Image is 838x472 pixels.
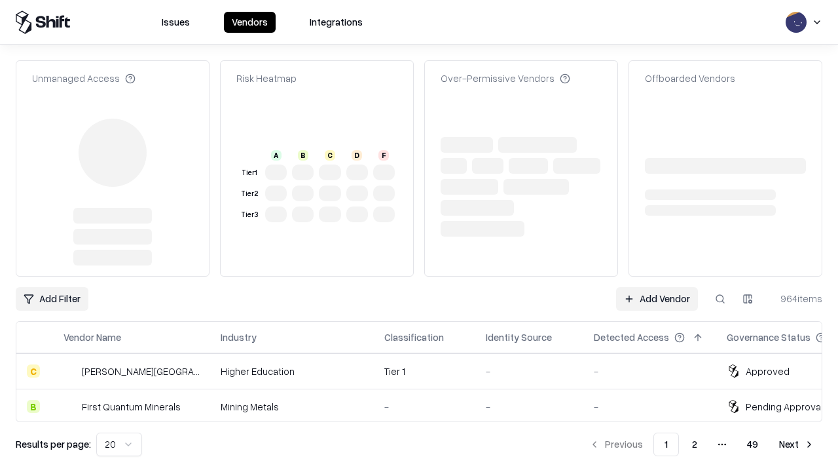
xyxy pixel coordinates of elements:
[32,71,136,85] div: Unmanaged Access
[16,437,91,451] p: Results per page:
[441,71,570,85] div: Over-Permissive Vendors
[239,167,260,178] div: Tier 1
[653,433,679,456] button: 1
[486,400,573,414] div: -
[384,330,444,344] div: Classification
[298,150,308,161] div: B
[221,400,363,414] div: Mining Metals
[746,400,823,414] div: Pending Approval
[594,400,706,414] div: -
[486,364,573,378] div: -
[384,400,465,414] div: -
[239,209,260,220] div: Tier 3
[16,287,88,311] button: Add Filter
[737,433,769,456] button: 49
[378,150,389,161] div: F
[64,400,77,413] img: First Quantum Minerals
[645,71,735,85] div: Offboarded Vendors
[64,330,121,344] div: Vendor Name
[682,433,708,456] button: 2
[616,287,698,311] a: Add Vendor
[224,12,276,33] button: Vendors
[82,364,200,378] div: [PERSON_NAME][GEOGRAPHIC_DATA]
[82,400,181,414] div: First Quantum Minerals
[271,150,282,161] div: A
[221,364,363,378] div: Higher Education
[594,364,706,378] div: -
[64,364,77,378] img: Reichman University
[771,433,822,456] button: Next
[581,433,822,456] nav: pagination
[384,364,465,378] div: Tier 1
[302,12,371,33] button: Integrations
[27,364,40,378] div: C
[239,188,260,199] div: Tier 2
[594,330,669,344] div: Detected Access
[352,150,362,161] div: D
[236,71,297,85] div: Risk Heatmap
[770,292,822,305] div: 964 items
[325,150,335,161] div: C
[154,12,198,33] button: Issues
[221,330,257,344] div: Industry
[486,330,552,344] div: Identity Source
[27,400,40,413] div: B
[727,330,811,344] div: Governance Status
[746,364,790,378] div: Approved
